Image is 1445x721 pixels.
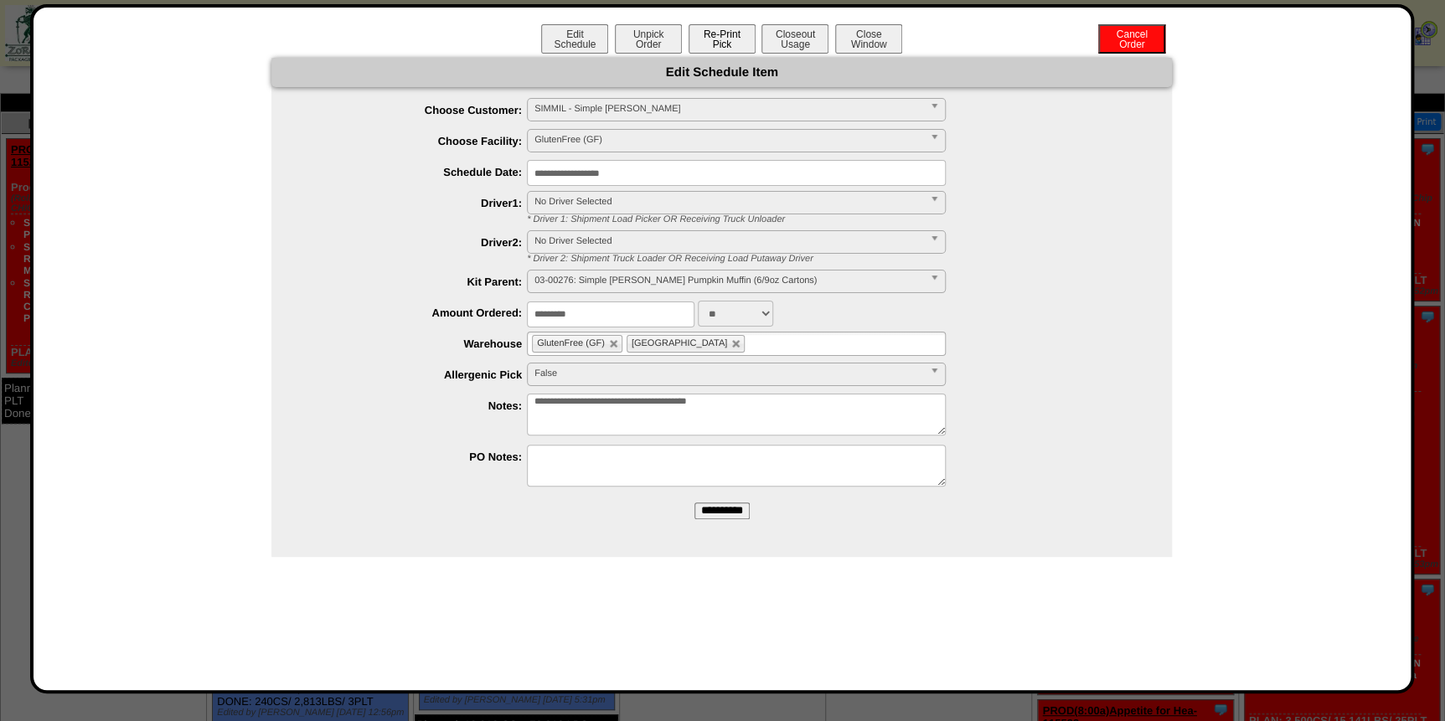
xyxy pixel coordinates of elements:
a: CloseWindow [833,38,904,50]
label: Choose Facility: [305,135,527,147]
span: No Driver Selected [534,231,923,251]
label: Schedule Date: [305,166,527,178]
span: No Driver Selected [534,192,923,212]
label: Warehouse [305,337,527,350]
span: [GEOGRAPHIC_DATA] [632,338,728,348]
label: Driver2: [305,236,527,249]
label: Notes: [305,399,527,412]
div: * Driver 2: Shipment Truck Loader OR Receiving Load Putaway Driver [514,254,1172,264]
button: CloseoutUsage [761,24,828,54]
span: SIMMIL - Simple [PERSON_NAME] [534,99,923,119]
div: * Driver 1: Shipment Load Picker OR Receiving Truck Unloader [514,214,1172,224]
button: Re-PrintPick [689,24,756,54]
button: CancelOrder [1098,24,1165,54]
span: 03-00276: Simple [PERSON_NAME] Pumpkin Muffin (6/9oz Cartons) [534,270,923,291]
label: Choose Customer: [305,104,527,116]
div: Edit Schedule Item [271,58,1172,87]
label: PO Notes: [305,451,527,463]
button: EditSchedule [541,24,608,54]
label: Allergenic Pick [305,368,527,381]
span: False [534,363,923,384]
button: CloseWindow [835,24,902,54]
button: UnpickOrder [615,24,682,54]
label: Amount Ordered: [305,306,527,319]
span: GlutenFree (GF) [537,338,605,348]
span: GlutenFree (GF) [534,130,923,150]
label: Kit Parent: [305,276,527,288]
label: Driver1: [305,197,527,209]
